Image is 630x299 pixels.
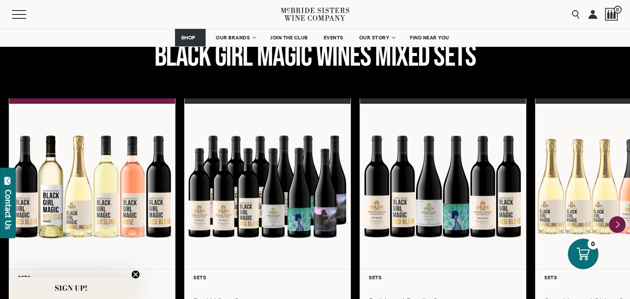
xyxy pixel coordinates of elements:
h6: Sets [193,274,342,280]
span: 0 [614,6,622,14]
h6: Sets [18,274,166,280]
span: JOIN THE CLUB [270,35,308,41]
span: black [154,38,211,75]
span: Mixed [375,38,430,75]
div: SIGN UP!Close teaser [9,277,133,299]
a: EVENTS [318,29,349,46]
a: OUR STORY [353,29,400,46]
h6: Sets [369,274,517,280]
button: Mobile Menu Trigger [12,10,43,19]
a: JOIN THE CLUB [265,29,314,46]
span: SHOP [181,35,196,41]
span: wines [316,38,371,75]
span: FIND NEAR YOU [410,35,449,41]
span: magic [257,38,312,75]
span: OUR STORY [359,35,390,41]
span: girl [215,38,252,75]
a: FIND NEAR YOU [404,29,455,46]
a: SHOP [175,29,206,46]
div: Contact Us [4,190,13,229]
span: OUR BRANDS [216,35,250,41]
button: Close teaser [131,270,140,279]
button: Next [609,216,626,233]
span: SIGN UP! [55,283,87,293]
span: EVENTS [324,35,343,41]
div: 0 [588,239,598,250]
a: OUR BRANDS [210,29,260,46]
span: Sets [434,38,476,75]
